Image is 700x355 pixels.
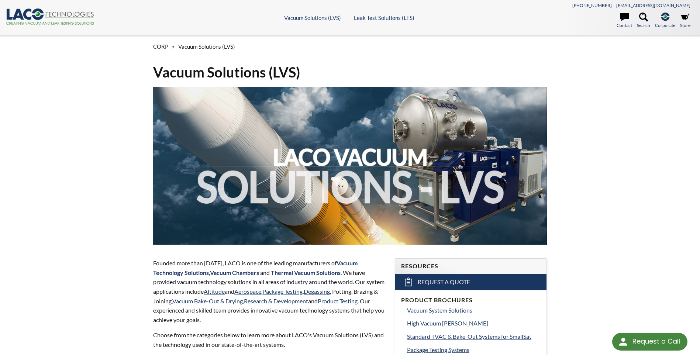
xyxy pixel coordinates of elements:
span: CORP [153,43,168,50]
a: Package Testing [262,288,303,295]
a: Degassing [304,288,330,295]
a: Leak Test Solutions (LTS) [354,14,414,21]
a: Vacuum System Solutions [407,306,541,315]
a: Standard TVAC & Bake-Out Systems for SmallSat [407,332,541,341]
span: High Vacuum [PERSON_NAME] [407,320,488,327]
a: Search [637,13,650,29]
div: Request a Call [612,333,687,351]
strong: Vacuum Chambers [210,269,259,276]
img: LACO Vacuum Solutions - LVS header [153,87,546,245]
span: Standard TVAC & Bake-Out Systems for SmallSat [407,333,531,340]
span: Vacuum Solutions (LVS) [178,43,235,50]
div: Request a Call [632,333,680,350]
a: Vacuum Bake-Out & Drying [172,297,243,304]
strong: Vacuum Technology Solutions [153,259,358,276]
a: [PHONE_NUMBER] [572,3,612,8]
a: Product Testing [318,297,358,304]
a: Request a Quote [395,274,546,290]
div: » [153,36,546,57]
span: Package Testing Systems [407,346,469,353]
a: Altitude [204,288,225,295]
h4: Resources [401,262,541,270]
p: Choose from the categories below to learn more about LACO's Vacuum Solutions (LVS) and the techno... [153,330,386,349]
a: Vacuum Solutions (LVS) [284,14,341,21]
a: Contact [617,13,632,29]
span: Request a Quote [418,278,470,286]
h4: Product Brochures [401,296,541,304]
strong: Thermal Vacuum Solutions [271,269,341,276]
a: Store [680,13,690,29]
a: Research & Development [244,297,308,304]
img: round button [617,336,629,348]
a: Aerospace [234,288,261,295]
a: [EMAIL_ADDRESS][DOMAIN_NAME] [616,3,690,8]
a: High Vacuum [PERSON_NAME] [407,318,541,328]
a: Package Testing Systems [407,345,541,355]
h1: Vacuum Solutions (LVS) [153,63,546,81]
span: Vacuum System Solutions [407,307,472,314]
span: Corporate [655,22,675,29]
p: Founded more than [DATE], LACO is one of the leading manufacturers of , and . We have provided va... [153,258,386,324]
